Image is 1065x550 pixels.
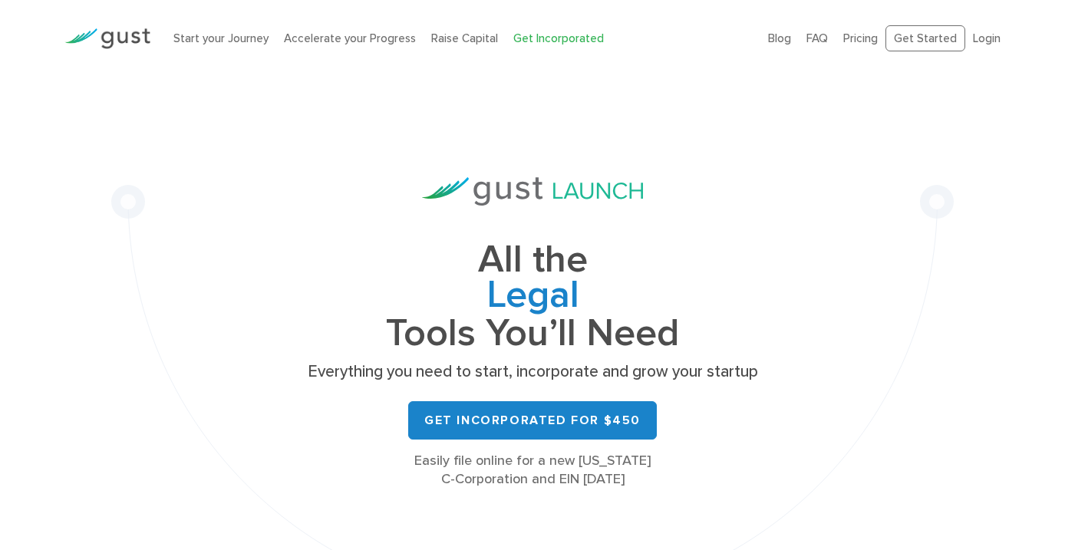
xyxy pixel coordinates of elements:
[408,401,657,440] a: Get Incorporated for $450
[513,31,604,45] a: Get Incorporated
[885,25,965,52] a: Get Started
[843,31,878,45] a: Pricing
[302,452,763,489] div: Easily file online for a new [US_STATE] C-Corporation and EIN [DATE]
[768,31,791,45] a: Blog
[64,28,150,49] img: Gust Logo
[173,31,269,45] a: Start your Journey
[806,31,828,45] a: FAQ
[284,31,416,45] a: Accelerate your Progress
[431,31,498,45] a: Raise Capital
[302,242,763,351] h1: All the Tools You’ll Need
[302,361,763,383] p: Everything you need to start, incorporate and grow your startup
[302,278,763,316] span: Legal
[973,31,1001,45] a: Login
[422,177,643,206] img: Gust Launch Logo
